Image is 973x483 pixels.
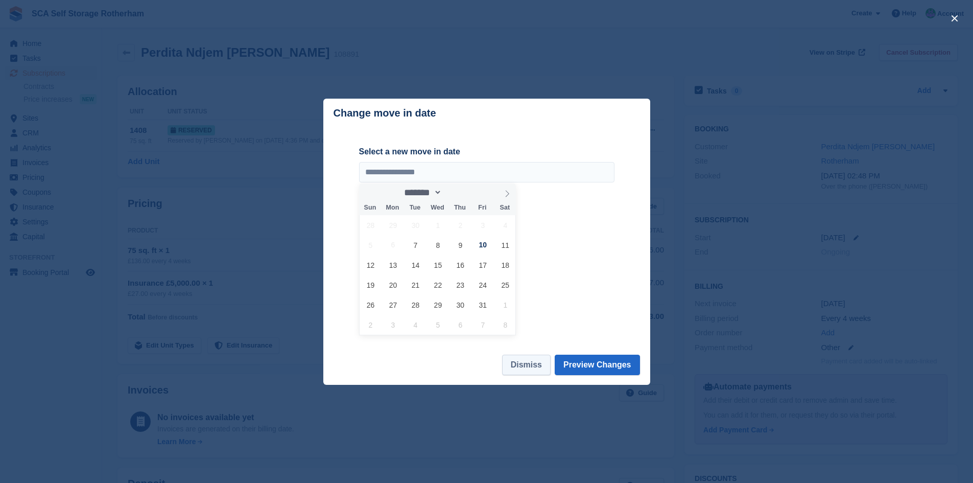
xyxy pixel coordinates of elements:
span: November 5, 2025 [428,315,448,335]
span: November 8, 2025 [495,315,515,335]
button: Dismiss [502,355,551,375]
span: October 9, 2025 [450,235,470,255]
span: October 23, 2025 [450,275,470,295]
span: September 28, 2025 [361,215,381,235]
span: September 29, 2025 [383,215,403,235]
p: Change move in date [334,107,436,119]
span: October 21, 2025 [406,275,425,295]
span: November 7, 2025 [473,315,493,335]
span: October 12, 2025 [361,255,381,275]
span: October 18, 2025 [495,255,515,275]
span: October 28, 2025 [406,295,425,315]
span: October 1, 2025 [428,215,448,235]
span: Sun [359,204,382,211]
span: Fri [471,204,493,211]
span: October 24, 2025 [473,275,493,295]
span: October 20, 2025 [383,275,403,295]
span: October 2, 2025 [450,215,470,235]
span: October 30, 2025 [450,295,470,315]
span: November 2, 2025 [361,315,381,335]
span: Sat [493,204,516,211]
span: October 4, 2025 [495,215,515,235]
span: October 3, 2025 [473,215,493,235]
span: October 19, 2025 [361,275,381,295]
span: October 31, 2025 [473,295,493,315]
span: October 29, 2025 [428,295,448,315]
span: October 6, 2025 [383,235,403,255]
span: October 13, 2025 [383,255,403,275]
button: Preview Changes [555,355,640,375]
span: October 22, 2025 [428,275,448,295]
span: October 16, 2025 [450,255,470,275]
span: Tue [404,204,426,211]
span: November 1, 2025 [495,295,515,315]
span: October 25, 2025 [495,275,515,295]
span: October 26, 2025 [361,295,381,315]
span: October 15, 2025 [428,255,448,275]
button: close [946,10,963,27]
span: November 6, 2025 [450,315,470,335]
span: October 17, 2025 [473,255,493,275]
span: October 14, 2025 [406,255,425,275]
span: October 27, 2025 [383,295,403,315]
span: Thu [448,204,471,211]
span: October 7, 2025 [406,235,425,255]
span: October 8, 2025 [428,235,448,255]
span: November 3, 2025 [383,315,403,335]
select: Month [401,187,442,198]
span: October 10, 2025 [473,235,493,255]
label: Select a new move in date [359,146,614,158]
span: September 30, 2025 [406,215,425,235]
input: Year [442,187,474,198]
span: November 4, 2025 [406,315,425,335]
span: Mon [381,204,404,211]
span: October 5, 2025 [361,235,381,255]
span: Wed [426,204,448,211]
span: October 11, 2025 [495,235,515,255]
